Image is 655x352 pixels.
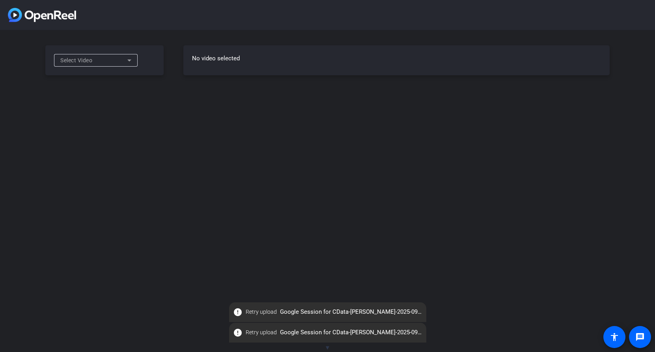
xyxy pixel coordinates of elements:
[192,54,601,63] h3: No video selected
[60,57,92,63] span: Select Video
[233,307,243,317] mat-icon: error
[8,8,76,22] img: Logo
[229,305,426,319] span: Google Session for CData-[PERSON_NAME]-2025-09-08-11-09-38-932-2.webm
[610,332,619,342] mat-icon: accessibility
[246,308,277,316] span: Retry upload
[233,328,243,337] mat-icon: error
[229,326,426,340] span: Google Session for CData-[PERSON_NAME]-2025-09-08-11-33-59-772-2.webm
[325,344,330,351] span: ▼
[635,332,645,342] mat-icon: message
[246,328,277,337] span: Retry upload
